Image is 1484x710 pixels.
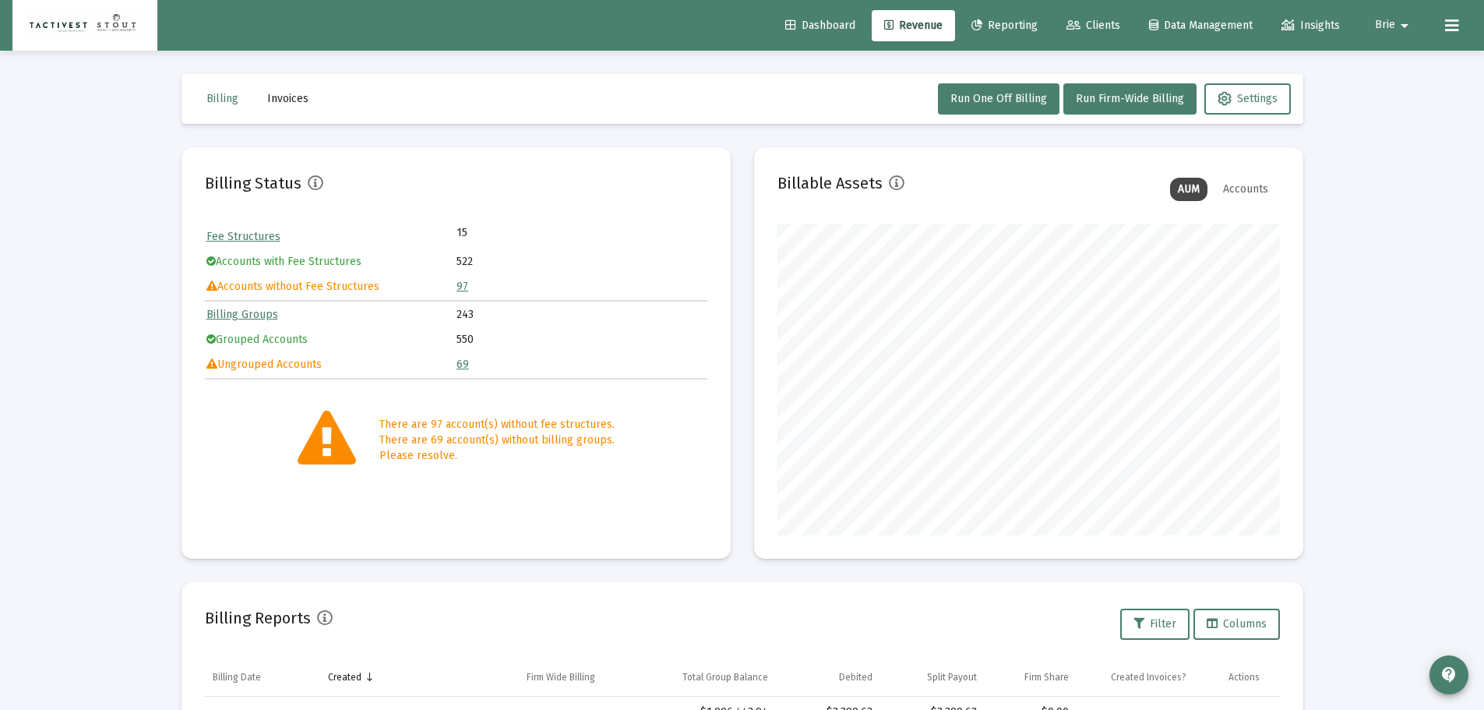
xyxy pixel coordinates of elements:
div: There are 69 account(s) without billing groups. [379,433,615,448]
div: Accounts [1215,178,1276,201]
a: Billing Groups [206,308,278,321]
td: Accounts with Fee Structures [206,250,456,274]
td: 243 [456,303,706,327]
td: Column Billing Date [205,659,321,696]
a: Reporting [959,10,1050,41]
a: Clients [1054,10,1133,41]
button: Columns [1193,609,1280,640]
span: Revenue [884,19,943,32]
span: Brie [1375,19,1395,32]
td: Ungrouped Accounts [206,353,456,376]
span: Clients [1066,19,1120,32]
span: Filter [1133,617,1176,631]
mat-icon: arrow_drop_down [1395,10,1414,41]
div: Please resolve. [379,448,615,464]
span: Data Management [1149,19,1253,32]
div: Total Group Balance [682,671,768,684]
div: Billing Date [213,671,261,684]
td: Column Debited [776,659,880,696]
div: Actions [1228,671,1260,684]
div: AUM [1170,178,1207,201]
span: Settings [1218,92,1278,105]
button: Billing [194,83,251,115]
button: Brie [1356,9,1433,41]
a: 97 [456,280,468,293]
span: Columns [1207,617,1267,631]
a: Insights [1269,10,1352,41]
td: 550 [456,328,706,351]
h2: Billing Reports [205,606,311,631]
button: Run Firm-Wide Billing [1063,83,1197,115]
td: Column Created Invoices? [1077,659,1221,696]
button: Settings [1204,83,1291,115]
button: Filter [1120,609,1190,640]
div: Created [328,671,361,684]
td: Column Split Payout [880,659,985,696]
a: 69 [456,358,469,371]
td: Column Firm Wide Billing [490,659,632,696]
button: Run One Off Billing [938,83,1059,115]
span: Run Firm-Wide Billing [1076,92,1184,105]
h2: Billable Assets [777,171,883,196]
div: Created Invoices? [1111,671,1186,684]
span: Invoices [267,92,308,105]
td: 15 [456,225,581,241]
div: There are 97 account(s) without fee structures. [379,417,615,433]
td: Column Firm Share [985,659,1077,696]
div: Firm Wide Billing [527,671,595,684]
td: Column Actions [1221,659,1279,696]
span: Insights [1281,19,1340,32]
td: Column Created [320,659,490,696]
td: Grouped Accounts [206,328,456,351]
td: 522 [456,250,706,274]
span: Reporting [971,19,1038,32]
a: Dashboard [773,10,868,41]
h2: Billing Status [205,171,301,196]
div: Split Payout [927,671,977,684]
span: Dashboard [785,19,855,32]
td: Column Total Group Balance [632,659,776,696]
img: Dashboard [24,10,146,41]
div: Debited [839,671,872,684]
mat-icon: contact_support [1440,666,1458,684]
a: Data Management [1137,10,1265,41]
a: Revenue [872,10,955,41]
button: Invoices [255,83,321,115]
a: Fee Structures [206,230,280,243]
td: Accounts without Fee Structures [206,275,456,298]
span: Billing [206,92,238,105]
div: Firm Share [1024,671,1069,684]
span: Run One Off Billing [950,92,1047,105]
